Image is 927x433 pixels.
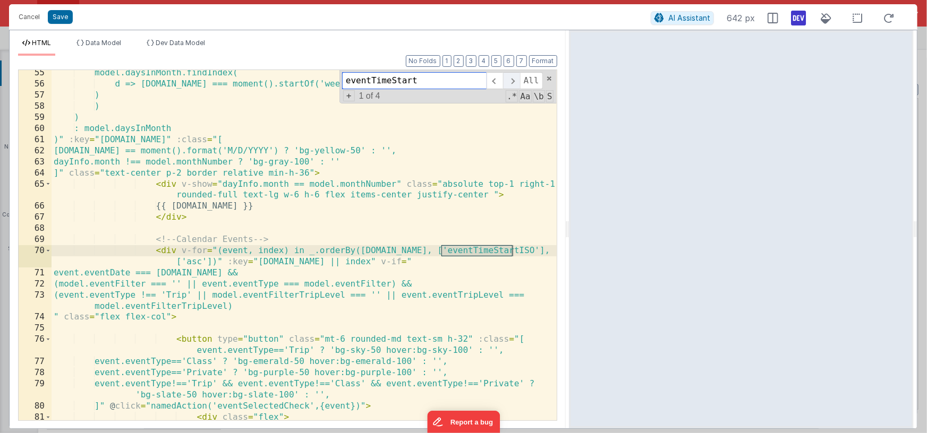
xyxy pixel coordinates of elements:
[19,290,52,312] div: 73
[443,55,452,67] button: 1
[19,123,52,134] div: 60
[491,55,501,67] button: 5
[19,90,52,101] div: 57
[342,72,487,89] input: Search for
[19,223,52,234] div: 68
[506,90,518,102] span: RegExp Search
[19,179,52,201] div: 65
[156,39,205,47] span: Dev Data Model
[19,401,52,412] div: 80
[32,39,51,47] span: HTML
[533,90,545,102] span: Whole Word Search
[546,90,554,102] span: Search In Selection
[19,245,52,267] div: 70
[19,145,52,157] div: 62
[19,134,52,145] div: 61
[19,279,52,290] div: 72
[454,55,464,67] button: 2
[19,367,52,378] div: 78
[13,10,45,24] button: Cancel
[19,234,52,245] div: 69
[727,12,755,24] span: 642 px
[19,67,52,79] div: 55
[343,90,355,101] span: Toggel Replace mode
[86,39,121,47] span: Data Model
[19,112,52,123] div: 59
[427,411,500,433] iframe: Marker.io feedback button
[19,378,52,401] div: 79
[19,334,52,356] div: 76
[406,55,440,67] button: No Folds
[529,55,557,67] button: Format
[479,55,489,67] button: 4
[355,91,385,101] span: 1 of 4
[19,267,52,279] div: 71
[19,168,52,179] div: 64
[19,201,52,212] div: 66
[19,101,52,112] div: 58
[466,55,477,67] button: 3
[19,212,52,223] div: 67
[520,72,543,89] span: Alt-Enter
[668,13,710,22] span: AI Assistant
[19,323,52,334] div: 75
[516,55,527,67] button: 7
[651,11,714,25] button: AI Assistant
[19,311,52,323] div: 74
[19,412,52,423] div: 81
[504,55,514,67] button: 6
[19,356,52,367] div: 77
[48,10,73,24] button: Save
[19,157,52,168] div: 63
[519,90,531,102] span: CaseSensitive Search
[19,79,52,90] div: 56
